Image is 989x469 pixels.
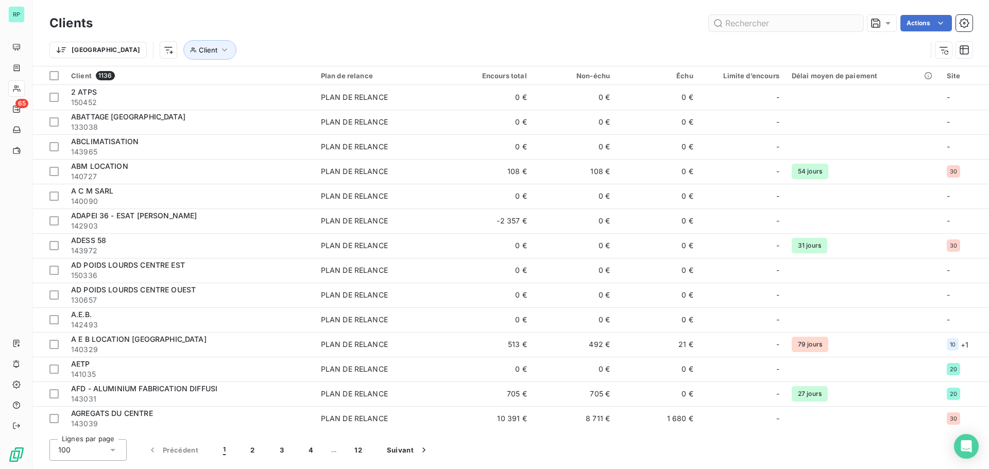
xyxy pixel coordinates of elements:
td: 0 € [533,134,617,159]
span: 140090 [71,196,309,206]
td: 0 € [533,110,617,134]
span: AGREGATS DU CENTRE [71,409,153,418]
span: AD POIDS LOURDS CENTRE OUEST [71,285,196,294]
span: 30 [950,242,957,249]
div: PLAN DE RELANCE [321,216,388,226]
div: Non-échu [539,72,610,80]
span: 143972 [71,246,309,256]
span: - [776,364,779,374]
div: PLAN DE RELANCE [321,389,388,399]
button: 3 [267,439,296,461]
input: Rechercher [709,15,863,31]
span: A C M SARL [71,186,114,195]
td: 21 € [616,332,700,357]
span: Client [199,46,217,54]
span: 30 [950,415,957,422]
span: - [776,413,779,424]
span: - [776,142,779,152]
span: 143039 [71,419,309,429]
span: - [947,216,950,225]
span: 130657 [71,295,309,305]
div: PLAN DE RELANCE [321,92,388,102]
td: 0 € [533,85,617,110]
button: 2 [238,439,267,461]
td: 0 € [616,159,700,184]
span: - [947,117,950,126]
span: - [776,339,779,350]
td: 0 € [533,209,617,233]
span: 150336 [71,270,309,281]
span: - [776,265,779,275]
span: - [776,315,779,325]
span: - [947,266,950,274]
td: 0 € [450,258,533,283]
div: PLAN DE RELANCE [321,191,388,201]
td: 0 € [533,283,617,307]
div: Limite d’encours [706,72,779,80]
td: 0 € [450,184,533,209]
div: PLAN DE RELANCE [321,265,388,275]
span: 142903 [71,221,309,231]
td: 0 € [616,233,700,258]
span: ABCLIMATISATION [71,137,139,146]
div: Open Intercom Messenger [954,434,979,459]
span: ADAPEI 36 - ESAT [PERSON_NAME] [71,211,197,220]
span: - [776,389,779,399]
span: A.E.B. [71,310,92,319]
img: Logo LeanPay [8,446,25,463]
td: 492 € [533,332,617,357]
div: PLAN DE RELANCE [321,290,388,300]
div: PLAN DE RELANCE [321,117,388,127]
td: 0 € [616,85,700,110]
div: Échu [622,72,693,80]
span: 140329 [71,344,309,355]
span: 20 [950,366,957,372]
div: Plan de relance [321,72,444,80]
td: 0 € [616,307,700,332]
button: Client [183,40,236,60]
div: Encours total [456,72,527,80]
button: Actions [900,15,952,31]
td: 0 € [616,110,700,134]
td: 108 € [533,159,617,184]
span: 150452 [71,97,309,108]
span: 100 [58,445,71,455]
span: - [947,93,950,101]
span: 31 jours [792,238,827,253]
div: PLAN DE RELANCE [321,364,388,374]
span: AD POIDS LOURDS CENTRE EST [71,260,185,269]
div: PLAN DE RELANCE [321,339,388,350]
td: 10 391 € [450,406,533,431]
td: 0 € [533,357,617,381]
td: 0 € [533,307,617,332]
span: - [947,315,950,324]
span: - [776,92,779,102]
td: 705 € [450,381,533,406]
span: Client [71,72,92,80]
td: 0 € [450,110,533,134]
td: 8 711 € [533,406,617,431]
td: 0 € [533,184,617,209]
div: PLAN DE RELANCE [321,413,388,424]
span: - [776,240,779,251]
span: … [326,442,342,458]
span: A E B LOCATION [GEOGRAPHIC_DATA] [71,335,207,343]
span: 141035 [71,369,309,379]
span: 20 [950,391,957,397]
td: 0 € [616,283,700,307]
span: 142493 [71,320,309,330]
div: PLAN DE RELANCE [321,166,388,177]
a: 65 [8,101,24,117]
td: 0 € [616,209,700,233]
div: Délai moyen de paiement [792,72,934,80]
button: Précédent [135,439,211,461]
td: 0 € [616,258,700,283]
span: - [947,192,950,200]
td: 0 € [450,233,533,258]
span: 140727 [71,171,309,182]
span: AFD - ALUMINIUM FABRICATION DIFFUSI [71,384,217,393]
div: PLAN DE RELANCE [321,315,388,325]
span: - [776,216,779,226]
span: AETP [71,359,90,368]
span: 27 jours [792,386,828,402]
